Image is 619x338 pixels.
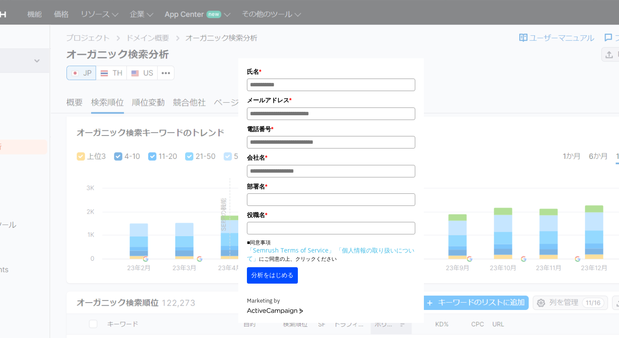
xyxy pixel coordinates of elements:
label: 役職名 [247,210,415,220]
a: 「Semrush Terms of Service」 [247,246,335,254]
label: 部署名 [247,182,415,191]
button: 分析をはじめる [247,267,298,284]
label: 電話番号 [247,124,415,134]
label: 氏名 [247,67,415,76]
label: メールアドレス [247,95,415,105]
div: Marketing by [247,297,415,306]
label: 会社名 [247,153,415,162]
p: ■同意事項 にご同意の上、クリックください [247,239,415,263]
a: 「個人情報の取り扱いについて」 [247,246,414,262]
